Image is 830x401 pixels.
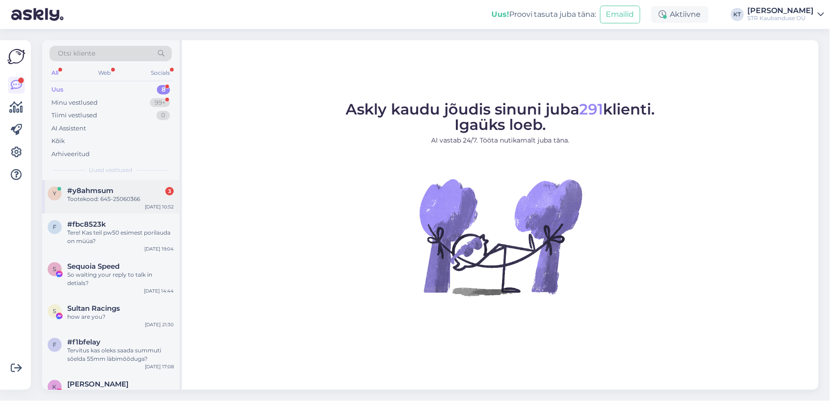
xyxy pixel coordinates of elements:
[67,338,100,346] span: #f1bfelay
[51,136,65,146] div: Kõik
[50,67,60,79] div: All
[53,308,57,315] span: S
[149,67,172,79] div: Socials
[67,271,174,287] div: So waiting your reply to talk in detials?
[51,111,97,120] div: Tiimi vestlused
[67,186,114,195] span: #y8ahmsum
[144,245,174,252] div: [DATE] 19:04
[731,8,744,21] div: KT
[51,150,90,159] div: Arhiveeritud
[600,6,640,23] button: Emailid
[491,9,596,20] div: Proovi tasuta juba täna:
[51,124,86,133] div: AI Assistent
[53,341,57,348] span: f
[346,136,655,145] p: AI vastab 24/7. Tööta nutikamalt juba täna.
[157,85,170,94] div: 8
[53,190,57,197] span: y
[51,98,98,107] div: Minu vestlused
[346,100,655,134] span: Askly kaudu jõudis sinuni juba klienti. Igaüks loeb.
[580,100,603,118] span: 291
[67,195,174,203] div: Tootekood: 645-25060366
[53,223,57,230] span: f
[53,265,57,272] span: S
[165,187,174,195] div: 3
[145,321,174,328] div: [DATE] 21:30
[748,7,814,14] div: [PERSON_NAME]
[58,49,95,58] span: Otsi kliente
[67,346,174,363] div: Tervitus kas oleks saada summuti sõelda 55mm läbimõõduga?
[652,6,709,23] div: Aktiivne
[491,10,509,19] b: Uus!
[67,220,106,229] span: #fbc8523k
[67,380,128,388] span: Karlee Gray
[748,7,824,22] a: [PERSON_NAME]STR Kaubanduse OÜ
[53,383,57,390] span: K
[67,304,120,313] span: Sultan Racings
[144,287,174,294] div: [DATE] 14:44
[7,48,25,65] img: Askly Logo
[51,85,64,94] div: Uus
[748,14,814,22] div: STR Kaubanduse OÜ
[417,153,585,321] img: No Chat active
[145,203,174,210] div: [DATE] 10:52
[97,67,113,79] div: Web
[67,229,174,245] div: Tere! Kas teil pw50 esimest porilauda on müüa?
[89,166,133,174] span: Uued vestlused
[145,363,174,370] div: [DATE] 17:08
[150,98,170,107] div: 99+
[67,262,120,271] span: Sequoia Speed
[67,313,174,321] div: how are you?
[156,111,170,120] div: 0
